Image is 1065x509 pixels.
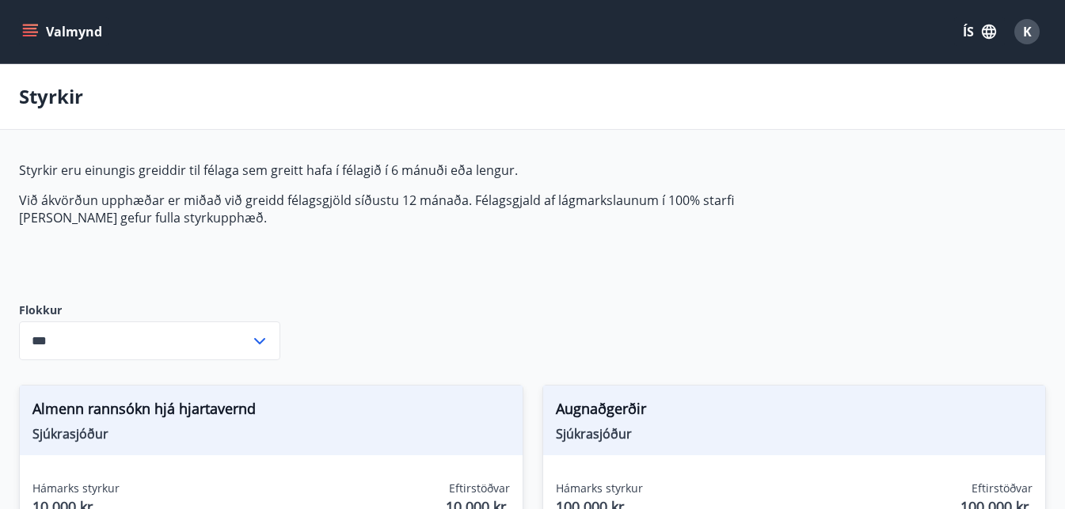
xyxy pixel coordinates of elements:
[32,481,120,496] span: Hámarks styrkur
[32,398,510,425] span: Almenn rannsókn hjá hjartavernd
[19,302,280,318] label: Flokkur
[954,17,1005,46] button: ÍS
[19,83,83,110] p: Styrkir
[32,425,510,443] span: Sjúkrasjóður
[449,481,510,496] span: Eftirstöðvar
[556,425,1033,443] span: Sjúkrasjóður
[1008,13,1046,51] button: K
[556,398,1033,425] span: Augnaðgerðir
[972,481,1033,496] span: Eftirstöðvar
[19,192,766,226] p: Við ákvörðun upphæðar er miðað við greidd félagsgjöld síðustu 12 mánaða. Félagsgjald af lágmarksl...
[19,161,766,179] p: Styrkir eru einungis greiddir til félaga sem greitt hafa í félagið í 6 mánuði eða lengur.
[1023,23,1032,40] span: K
[19,17,108,46] button: menu
[556,481,643,496] span: Hámarks styrkur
